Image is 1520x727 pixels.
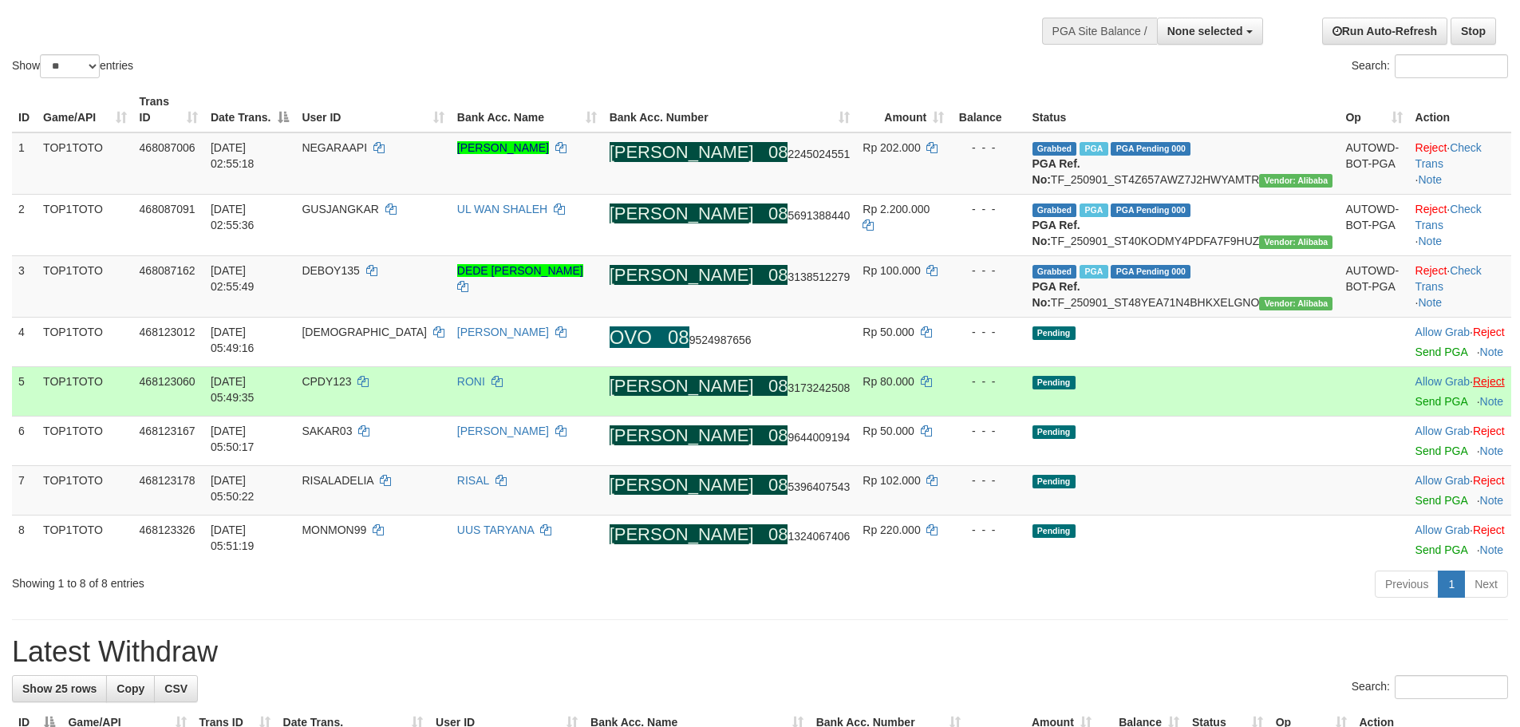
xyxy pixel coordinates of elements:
[1259,235,1332,249] span: Vendor URL: https://settle4.1velocity.biz
[1409,515,1511,564] td: ·
[1032,142,1077,156] span: Grabbed
[1415,264,1482,293] a: Check Trans
[863,474,920,487] span: Rp 102.000
[1339,194,1408,255] td: AUTOWD-BOT-PGA
[12,675,107,702] a: Show 25 rows
[1111,265,1190,279] span: PGA Pending
[863,375,914,388] span: Rp 80.000
[768,203,788,223] ah_el_jm_1754079848546: 08
[768,480,850,493] span: Copy 085396407543 to clipboard
[37,255,132,317] td: TOP1TOTO
[610,524,754,544] ah_el_jm_1754079848546: [PERSON_NAME]
[211,425,255,453] span: [DATE] 05:50:17
[610,142,754,162] ah_el_jm_1754079848546: [PERSON_NAME]
[1451,18,1496,45] a: Stop
[1415,474,1470,487] a: Allow Grab
[610,265,754,285] ah_el_jm_1754079848546: [PERSON_NAME]
[140,326,195,338] span: 468123012
[768,271,850,283] span: Copy 083138512279 to clipboard
[957,423,1019,439] div: - - -
[1473,326,1505,338] a: Reject
[302,425,352,437] span: SAKAR03
[12,366,37,416] td: 5
[302,524,366,536] span: MONMON99
[1415,543,1467,556] a: Send PGA
[1415,203,1447,215] a: Reject
[164,682,188,695] span: CSV
[302,141,367,154] span: NEGARAAPI
[12,569,622,591] div: Showing 1 to 8 of 8 entries
[856,87,950,132] th: Amount: activate to sort column ascending
[1480,395,1504,408] a: Note
[957,324,1019,340] div: - - -
[1032,280,1080,309] b: PGA Ref. No:
[457,524,534,536] a: UUS TARYANA
[106,675,155,702] a: Copy
[768,425,788,445] ah_el_jm_1754079848546: 08
[1375,571,1439,598] a: Previous
[1415,395,1467,408] a: Send PGA
[140,203,195,215] span: 468087091
[37,366,132,416] td: TOP1TOTO
[768,148,850,160] span: Copy 082245024551 to clipboard
[37,194,132,255] td: TOP1TOTO
[1080,265,1107,279] span: Marked by adsdarwis
[1409,255,1511,317] td: · ·
[140,425,195,437] span: 468123167
[12,194,37,255] td: 2
[1395,675,1508,699] input: Search:
[1026,255,1340,317] td: TF_250901_ST48YEA71N4BHKXELGNO
[457,203,547,215] a: UL WAN SHALEH
[211,474,255,503] span: [DATE] 05:50:22
[1480,346,1504,358] a: Note
[1322,18,1447,45] a: Run Auto-Refresh
[1339,255,1408,317] td: AUTOWD-BOT-PGA
[1032,524,1076,538] span: Pending
[768,142,788,162] ah_el_jm_1754079848546: 08
[37,515,132,564] td: TOP1TOTO
[1395,54,1508,78] input: Search:
[1415,264,1447,277] a: Reject
[1032,376,1076,389] span: Pending
[457,375,485,388] a: RONI
[211,375,255,404] span: [DATE] 05:49:35
[768,524,788,544] ah_el_jm_1754079848546: 08
[957,263,1019,279] div: - - -
[211,326,255,354] span: [DATE] 05:49:16
[457,425,549,437] a: [PERSON_NAME]
[603,87,857,132] th: Bank Acc. Number: activate to sort column ascending
[768,475,788,495] ah_el_jm_1754079848546: 08
[1352,675,1508,699] label: Search:
[211,141,255,170] span: [DATE] 02:55:18
[302,203,378,215] span: GUSJANGKAR
[1352,54,1508,78] label: Search:
[1473,425,1505,437] a: Reject
[1026,132,1340,195] td: TF_250901_ST4Z657AWZ7J2HWYAMTR
[457,474,489,487] a: RISAL
[863,141,920,154] span: Rp 202.000
[610,425,754,445] ah_el_jm_1754079848546: [PERSON_NAME]
[768,376,788,396] ah_el_jm_1754079848546: 08
[211,524,255,552] span: [DATE] 05:51:19
[116,682,144,695] span: Copy
[140,524,195,536] span: 468123326
[1032,203,1077,217] span: Grabbed
[1415,203,1482,231] a: Check Trans
[12,416,37,465] td: 6
[957,373,1019,389] div: - - -
[1415,425,1473,437] span: ·
[140,375,195,388] span: 468123060
[1080,142,1107,156] span: Marked by adsdarwis
[668,334,752,346] span: Copy 089524987656 to clipboard
[1032,326,1076,340] span: Pending
[768,381,850,394] span: Copy 083173242508 to clipboard
[863,264,920,277] span: Rp 100.000
[1032,265,1077,279] span: Grabbed
[863,524,920,536] span: Rp 220.000
[1415,524,1473,536] span: ·
[1473,474,1505,487] a: Reject
[610,326,652,348] ah_el_jm_1754089472865: OVO
[1419,296,1443,309] a: Note
[133,87,204,132] th: Trans ID: activate to sort column ascending
[1032,157,1080,186] b: PGA Ref. No:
